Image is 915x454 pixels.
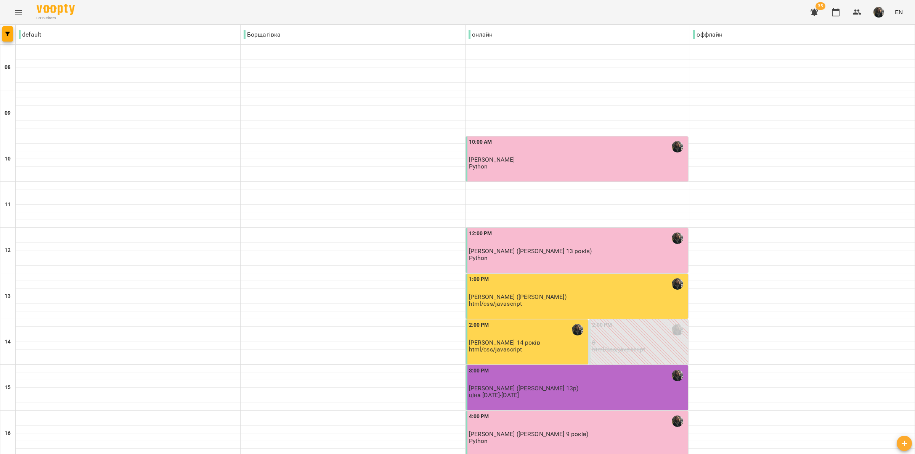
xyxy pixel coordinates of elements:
button: Add lesson [897,436,912,451]
button: EN [892,5,906,19]
label: 10:00 AM [469,138,492,146]
img: Щербаков Максим [672,233,683,244]
h6: 16 [5,429,11,438]
span: [PERSON_NAME] 14 років [469,339,540,346]
p: ціна [DATE]-[DATE] [469,392,519,398]
img: Щербаков Максим [672,141,683,152]
h6: 12 [5,246,11,255]
span: 35 [815,2,825,10]
span: [PERSON_NAME] ([PERSON_NAME] 9 років) [469,430,588,438]
img: Щербаков Максим [572,324,583,335]
h6: 13 [5,292,11,300]
img: Щербаков Максим [672,415,683,427]
p: default [19,30,41,39]
h6: 14 [5,338,11,346]
span: [PERSON_NAME] ([PERSON_NAME] 13р) [469,385,579,392]
p: Борщагівка [244,30,281,39]
span: [PERSON_NAME] ([PERSON_NAME]) [469,293,567,300]
span: EN [895,8,903,16]
p: Python [469,163,488,170]
h6: 11 [5,201,11,209]
button: Menu [9,3,27,21]
img: Щербаков Максим [672,370,683,381]
img: Voopty Logo [37,4,75,15]
label: 2:00 PM [469,321,489,329]
h6: 08 [5,63,11,72]
img: Щербаков Максим [672,324,683,335]
p: Python [469,255,488,261]
span: [PERSON_NAME] ([PERSON_NAME] 13 років) [469,247,592,255]
h6: 09 [5,109,11,117]
p: html/css/javascript [469,300,522,307]
label: 1:00 PM [469,275,489,284]
h6: 10 [5,155,11,163]
p: оффлайн [693,30,722,39]
label: 3:00 PM [469,367,489,375]
p: онлайн [469,30,493,39]
img: Щербаков Максим [672,278,683,290]
img: 33f9a82ed513007d0552af73e02aac8a.jpg [873,7,884,18]
span: For Business [37,16,75,21]
p: Python [469,438,488,444]
p: html/css/javascript [469,346,522,353]
label: 12:00 PM [469,229,492,238]
h6: 15 [5,383,11,392]
label: 4:00 PM [469,412,489,421]
p: html/css/javascript [592,346,645,353]
label: 2:00 PM [592,321,612,329]
span: [PERSON_NAME] [469,156,515,163]
p: 0 [592,339,687,346]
